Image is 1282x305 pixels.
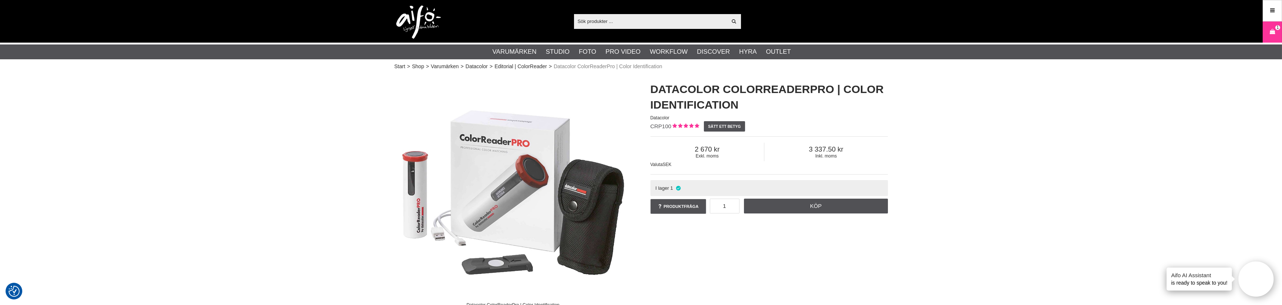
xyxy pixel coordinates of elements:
span: > [549,63,552,70]
div: Kundbetyg: 5.00 [671,123,699,130]
a: Editorial | ColorReader [495,63,547,70]
a: Studio [546,47,570,57]
a: Start [394,63,406,70]
a: Pro Video [606,47,640,57]
img: Revisit consent button [9,286,20,297]
span: 1 [1276,24,1279,31]
a: Workflow [650,47,688,57]
h1: Datacolor ColorReaderPro | Color Identification [650,82,888,113]
span: > [407,63,410,70]
span: Exkl. moms [650,153,764,159]
a: Sätt ett betyg [704,121,745,132]
a: Varumärken [431,63,459,70]
span: CRP100 [650,123,672,129]
span: 1 [670,185,673,191]
span: > [426,63,429,70]
span: Valuta [650,162,663,167]
span: > [460,63,463,70]
a: Köp [744,199,888,213]
a: Shop [412,63,424,70]
a: Varumärken [492,47,537,57]
button: Samtyckesinställningar [9,285,20,298]
a: Produktfråga [650,199,706,214]
span: > [489,63,492,70]
span: SEK [663,162,672,167]
i: I lager [675,185,681,191]
span: 3 337.50 [764,145,888,153]
input: Sök produkter ... [574,16,727,27]
a: Foto [579,47,596,57]
span: Datacolor [650,115,669,120]
h4: Aifo AI Assistant [1171,271,1227,279]
span: Inkl. moms [764,153,888,159]
span: I lager [655,185,669,191]
a: Outlet [766,47,791,57]
div: is ready to speak to you! [1167,268,1232,291]
a: Discover [697,47,730,57]
img: logo.png [396,6,441,39]
a: 1 [1263,23,1282,41]
a: Datacolor [466,63,488,70]
span: 2 670 [650,145,764,153]
span: Datacolor ColorReaderPro | Color Identification [554,63,662,70]
a: Hyra [739,47,757,57]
